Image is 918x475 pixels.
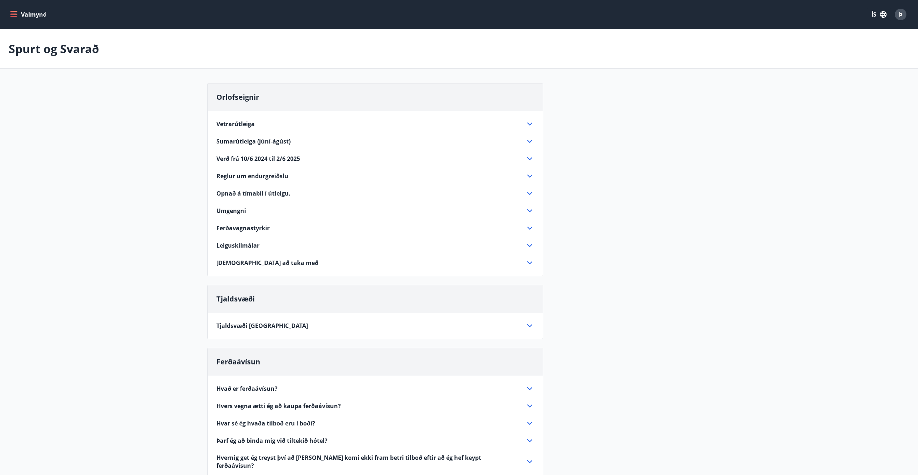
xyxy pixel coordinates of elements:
span: Hvar sé ég hvaða tilboð eru í boði? [216,419,315,427]
div: Hvers vegna ætti ég að kaupa ferðaávísun? [216,402,534,410]
div: [DEMOGRAPHIC_DATA] að taka með [216,258,534,267]
span: Reglur um endurgreiðslu [216,172,288,180]
div: Sumarútleiga (júní-ágúst) [216,137,534,146]
div: Hvar sé ég hvaða tilboð eru í boði? [216,419,534,428]
button: menu [9,8,50,21]
div: Ferðavagnastyrkir [216,224,534,232]
div: Leiguskilmálar [216,241,534,250]
p: Spurt og Svarað [9,41,99,57]
span: Vetrarútleiga [216,120,255,128]
div: Umgengni [216,206,534,215]
div: Opnað á tímabil í útleigu. [216,189,534,198]
div: Verð frá 10/6 2024 til 2/6 2025 [216,154,534,163]
span: Þarf ég að binda mig við tiltekið hótel? [216,437,327,445]
div: Þarf ég að binda mig við tiltekið hótel? [216,436,534,445]
div: Tjaldsvæði [GEOGRAPHIC_DATA] [216,321,534,330]
span: Tjaldsvæði [GEOGRAPHIC_DATA] [216,322,308,330]
span: Hvað er ferðaávísun? [216,385,278,393]
span: Tjaldsvæði [216,294,255,304]
span: Sumarútleiga (júní-ágúst) [216,137,291,145]
div: Hvað er ferðaávísun? [216,384,534,393]
div: Reglur um endurgreiðslu [216,172,534,180]
button: ÍS [867,8,890,21]
span: Umgengni [216,207,246,215]
span: Verð frá 10/6 2024 til 2/6 2025 [216,155,300,163]
span: Ferðaávísun [216,357,260,367]
span: Þ [899,10,902,18]
span: Opnað á tímabil í útleigu. [216,189,291,197]
span: Ferðavagnastyrkir [216,224,270,232]
span: Hvernig get ég treyst því að [PERSON_NAME] komi ekki fram betri tilboð eftir að ég hef keypt ferð... [216,454,517,470]
span: Leiguskilmálar [216,241,259,249]
button: Þ [892,6,909,23]
span: [DEMOGRAPHIC_DATA] að taka með [216,259,318,267]
span: Orlofseignir [216,92,259,102]
div: Vetrarútleiga [216,120,534,128]
span: Hvers vegna ætti ég að kaupa ferðaávísun? [216,402,341,410]
div: Hvernig get ég treyst því að [PERSON_NAME] komi ekki fram betri tilboð eftir að ég hef keypt ferð... [216,454,534,470]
